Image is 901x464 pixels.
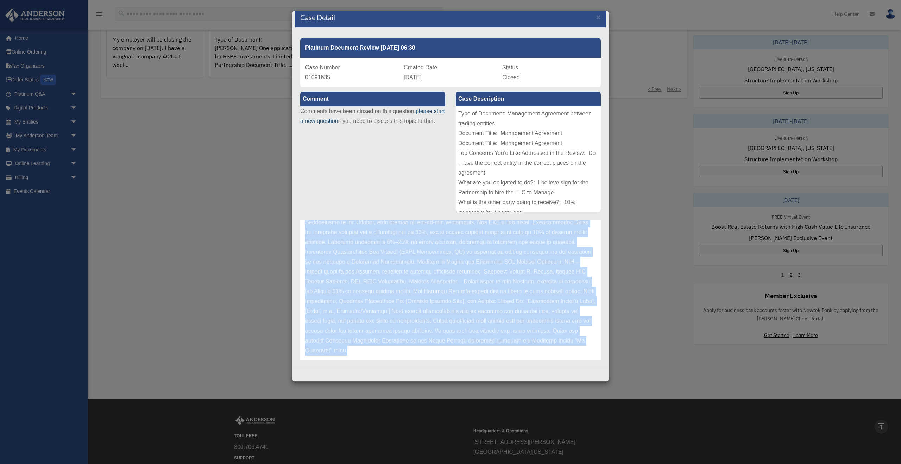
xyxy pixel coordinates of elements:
span: 01091635 [305,74,330,80]
div: Platinum Document Review [DATE] 06:30 [300,38,601,58]
a: please start a new question [300,108,445,124]
div: Type of Document: Management Agreement between trading entities Document Title: Management Agreem... [456,106,601,212]
span: Case Number [305,64,340,70]
p: Comments have been closed on this question, if you need to discuss this topic further. [300,106,445,126]
h4: Case Detail [300,12,335,22]
span: Status [502,64,518,70]
span: Created Date [404,64,437,70]
button: Close [596,13,601,21]
label: Comment [300,92,445,106]
label: Case Description [456,92,601,106]
span: × [596,13,601,21]
span: [DATE] [404,74,421,80]
span: Closed [502,74,520,80]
